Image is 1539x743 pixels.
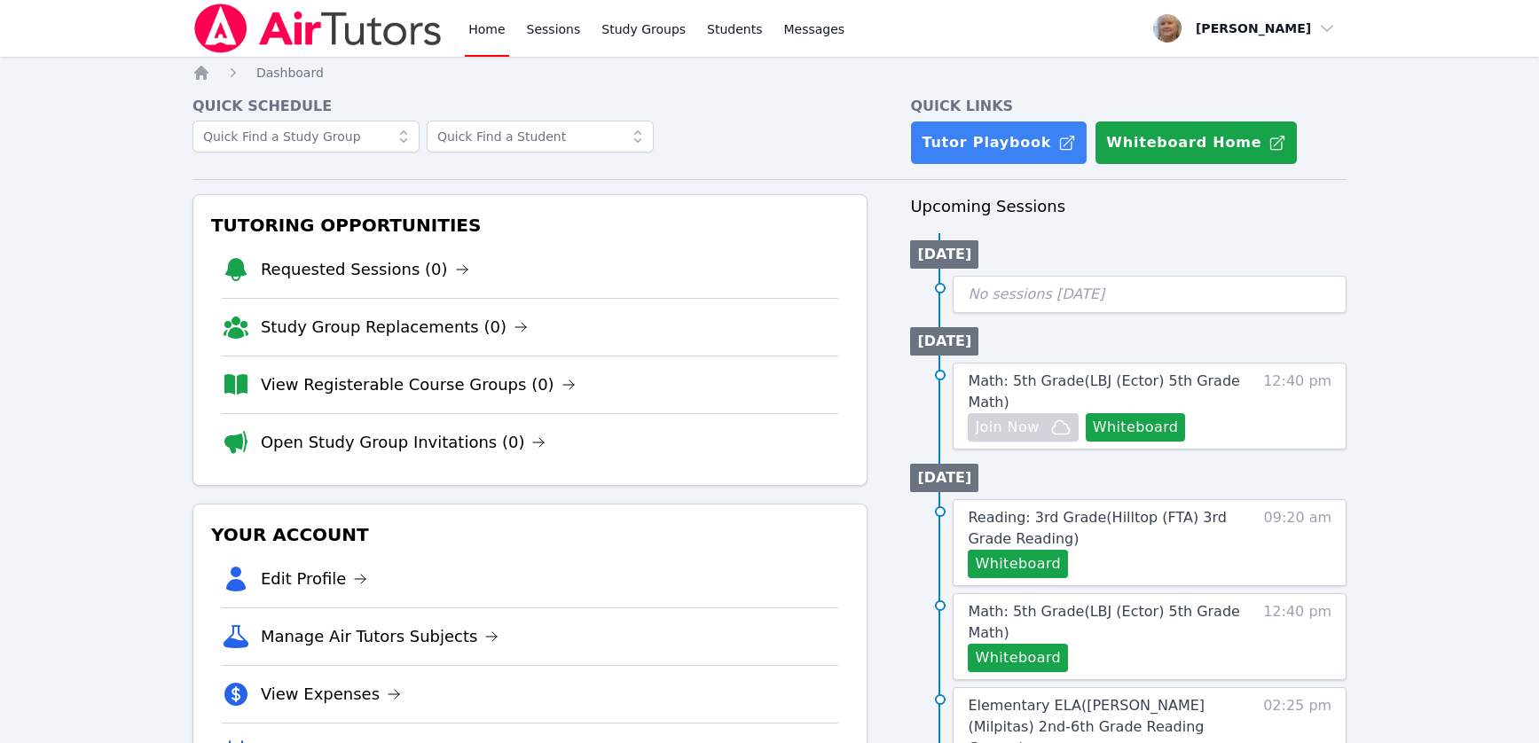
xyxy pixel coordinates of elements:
span: Reading: 3rd Grade ( Hilltop (FTA) 3rd Grade Reading ) [968,509,1226,547]
a: Math: 5th Grade(LBJ (Ector) 5th Grade Math) [968,601,1240,644]
input: Quick Find a Study Group [192,121,420,153]
li: [DATE] [910,464,978,492]
span: Messages [784,20,845,38]
a: Reading: 3rd Grade(Hilltop (FTA) 3rd Grade Reading) [968,507,1240,550]
li: [DATE] [910,240,978,269]
button: Whiteboard [1086,413,1186,442]
span: 09:20 am [1264,507,1332,578]
button: Whiteboard [968,550,1068,578]
a: Manage Air Tutors Subjects [261,624,499,649]
li: [DATE] [910,327,978,356]
input: Quick Find a Student [427,121,654,153]
a: Tutor Playbook [910,121,1088,165]
h3: Your Account [208,519,853,551]
a: Edit Profile [261,567,368,591]
a: Dashboard [256,64,324,82]
h3: Upcoming Sessions [910,194,1347,219]
a: Study Group Replacements (0) [261,315,528,340]
button: Whiteboard [968,644,1068,672]
nav: Breadcrumb [192,64,1347,82]
img: Air Tutors [192,4,444,53]
a: Open Study Group Invitations (0) [261,430,546,455]
h4: Quick Links [910,96,1347,117]
a: Requested Sessions (0) [261,257,469,282]
h4: Quick Schedule [192,96,868,117]
button: Join Now [968,413,1078,442]
span: Dashboard [256,66,324,80]
span: Math: 5th Grade ( LBJ (Ector) 5th Grade Math ) [968,603,1240,641]
span: No sessions [DATE] [968,285,1104,302]
button: Whiteboard Home [1095,121,1298,165]
span: 12:40 pm [1263,601,1331,672]
a: View Expenses [261,682,401,707]
a: Math: 5th Grade(LBJ (Ector) 5th Grade Math) [968,371,1240,413]
h3: Tutoring Opportunities [208,209,853,241]
span: 12:40 pm [1263,371,1331,442]
span: Join Now [975,417,1039,438]
a: View Registerable Course Groups (0) [261,372,576,397]
span: Math: 5th Grade ( LBJ (Ector) 5th Grade Math ) [968,372,1240,411]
